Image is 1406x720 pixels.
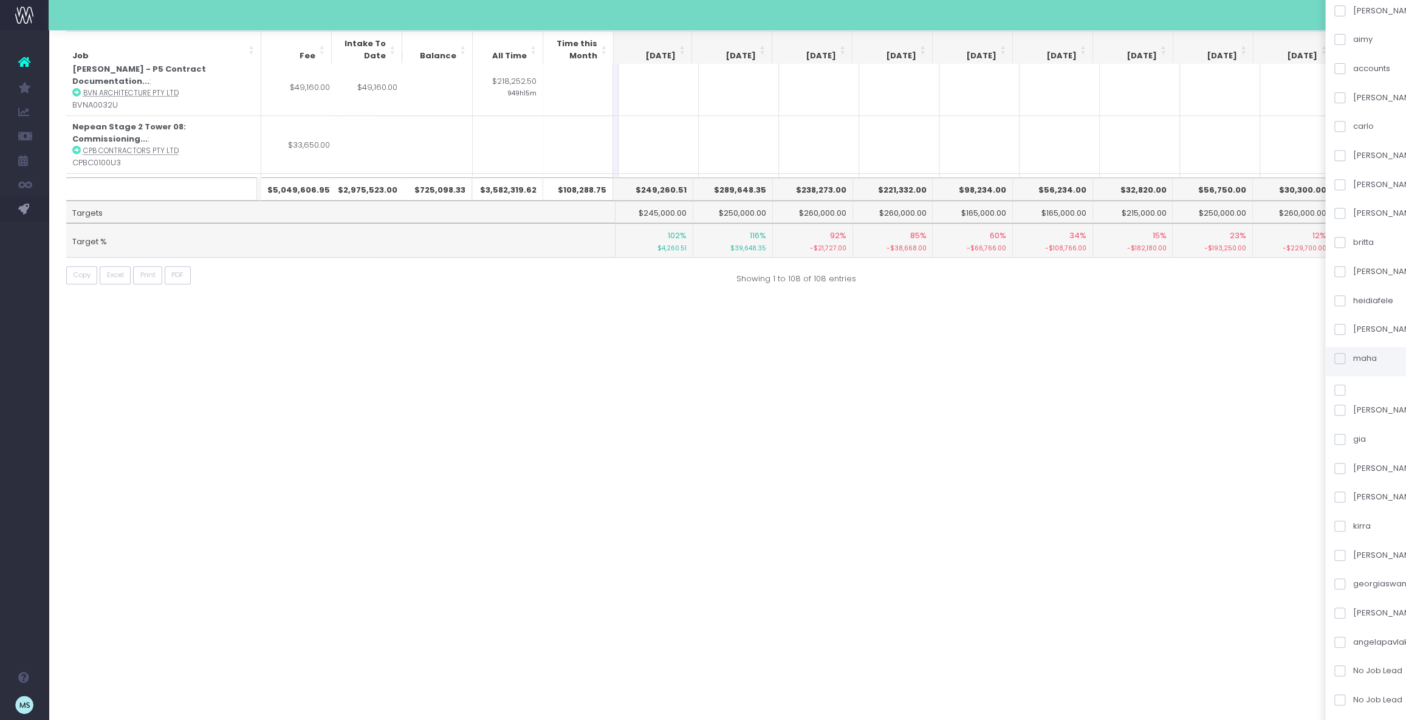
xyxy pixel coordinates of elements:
td: $215,000.00 [1093,201,1173,224]
small: -$66,766.00 [939,242,1006,253]
td: $260,000.00 [1253,201,1333,224]
strong: Nepean Stage 2 Tower 08: Commissioning... [72,121,186,145]
button: PDF [165,266,191,285]
th: Oct 25: activate to sort column ascending [772,31,852,68]
td: Targets [66,201,616,224]
th: $98,234.00 [933,177,1013,201]
label: gia [1334,433,1365,445]
th: Intake To Date: activate to sort column ascending [331,31,402,68]
th: $3,582,319.62 [472,177,543,201]
span: 15% [1152,230,1166,242]
div: Showing 1 to 108 of 108 entries [736,266,856,285]
button: Copy [66,266,98,285]
button: Print [133,266,162,285]
span: 23% [1230,230,1246,242]
label: britta [1334,236,1373,249]
small: -$38,668.00 [859,242,927,253]
label: carlo [1334,120,1373,132]
th: Time this Month: activate to sort column ascending [543,31,613,68]
label: kirra [1334,520,1370,532]
strong: [PERSON_NAME] - P5 Contract Documentation... [72,63,206,87]
th: $5,049,606.95 [261,177,336,201]
td: $49,160.00 [331,58,403,115]
td: $165,000.00 [1013,201,1093,224]
th: All Time: activate to sort column ascending [472,31,543,68]
span: PDF [171,270,183,280]
td: $260,000.00 [773,201,853,224]
th: $56,750.00 [1173,177,1253,201]
th: Balance: activate to sort column ascending [402,31,472,68]
span: 102% [668,230,687,242]
th: $108,288.75 [543,177,613,201]
td: $49,160.00 [261,58,337,115]
abbr: CPB Contractors Pty Ltd [83,146,179,156]
th: $30,300.00 [1253,177,1333,201]
th: Feb 26: activate to sort column ascending [1093,31,1173,68]
th: $238,273.00 [773,177,853,201]
span: 116% [750,230,766,242]
th: Aug 25: activate to sort column ascending [612,31,692,68]
label: accounts [1334,63,1390,75]
th: Mar 26: activate to sort column ascending [1173,31,1253,68]
td: $250,000.00 [1173,201,1253,224]
th: $56,234.00 [1013,177,1093,201]
span: 92% [830,230,846,242]
th: Nov 25: activate to sort column ascending [852,31,933,68]
span: Print [140,270,156,280]
span: 60% [990,230,1006,242]
td: $4,920.00 [402,173,472,219]
label: No Job Lead [1334,694,1402,706]
td: $218,252.50 [472,58,543,115]
small: -$229,700.00 [1259,242,1326,253]
small: 949h15m [507,87,536,98]
label: maha [1334,352,1376,365]
th: Apr 26: activate to sort column ascending [1253,31,1334,68]
th: Dec 25: activate to sort column ascending [933,31,1013,68]
td: $33,650.00 [261,115,337,173]
th: Fee: activate to sort column ascending [261,31,331,68]
small: $4,260.51 [619,242,687,253]
small: $39,648.35 [699,242,767,253]
td: $260,000.00 [853,201,933,224]
img: images/default_profile_image.png [15,696,33,714]
span: Excel [107,270,124,280]
span: Copy [73,270,91,280]
th: $289,648.35 [693,177,773,201]
label: No Job Lead [1334,665,1402,677]
th: $725,098.33 [402,177,472,201]
th: $32,820.00 [1093,177,1173,201]
th: Sep 25: activate to sort column ascending [692,31,772,68]
label: aimy [1334,33,1372,46]
td: : BVNA0032U [66,58,261,115]
span: 85% [910,230,926,242]
small: -$182,180.00 [1099,242,1167,253]
th: $221,332.00 [853,177,933,201]
th: Jan 26: activate to sort column ascending [1013,31,1093,68]
small: -$108,766.00 [1019,242,1086,253]
th: $249,260.51 [613,177,693,201]
td: $245,000.00 [613,201,693,224]
button: Excel [100,266,131,285]
td: $4,920.00 [261,173,337,219]
td: : BVNA0036U [66,173,261,219]
td: $250,000.00 [693,201,773,224]
label: heidiafele [1334,295,1393,307]
td: $165,000.00 [933,201,1013,224]
span: 12% [1312,230,1326,242]
td: Target % [66,223,616,257]
th: Job: activate to sort column ascending [66,31,261,68]
th: $2,975,523.00 [331,177,403,201]
small: -$193,250.00 [1179,242,1246,253]
td: : CPBC0100U3 [66,115,261,173]
span: 34% [1069,230,1086,242]
abbr: BVN Architecture Pty Ltd [83,88,179,98]
small: -$21,727.00 [779,242,846,253]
